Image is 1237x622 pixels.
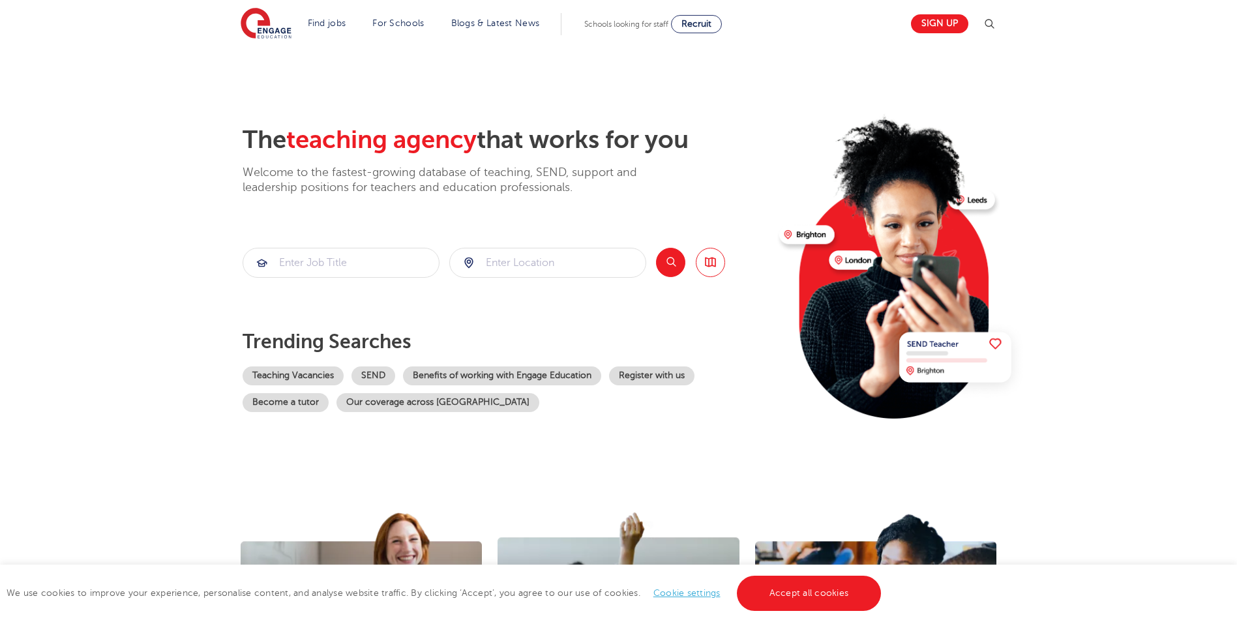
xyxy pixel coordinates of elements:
[911,14,968,33] a: Sign up
[671,15,722,33] a: Recruit
[241,8,291,40] img: Engage Education
[372,18,424,28] a: For Schools
[243,366,344,385] a: Teaching Vacancies
[450,248,646,277] input: Submit
[449,248,646,278] div: Submit
[403,366,601,385] a: Benefits of working with Engage Education
[286,126,477,154] span: teaching agency
[656,248,685,277] button: Search
[243,393,329,412] a: Become a tutor
[243,165,673,196] p: Welcome to the fastest-growing database of teaching, SEND, support and leadership positions for t...
[308,18,346,28] a: Find jobs
[584,20,668,29] span: Schools looking for staff
[737,576,882,611] a: Accept all cookies
[609,366,694,385] a: Register with us
[681,19,711,29] span: Recruit
[336,393,539,412] a: Our coverage across [GEOGRAPHIC_DATA]
[7,588,884,598] span: We use cookies to improve your experience, personalise content, and analyse website traffic. By c...
[243,248,440,278] div: Submit
[653,588,721,598] a: Cookie settings
[451,18,540,28] a: Blogs & Latest News
[243,330,769,353] p: Trending searches
[351,366,395,385] a: SEND
[243,248,439,277] input: Submit
[243,125,769,155] h2: The that works for you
